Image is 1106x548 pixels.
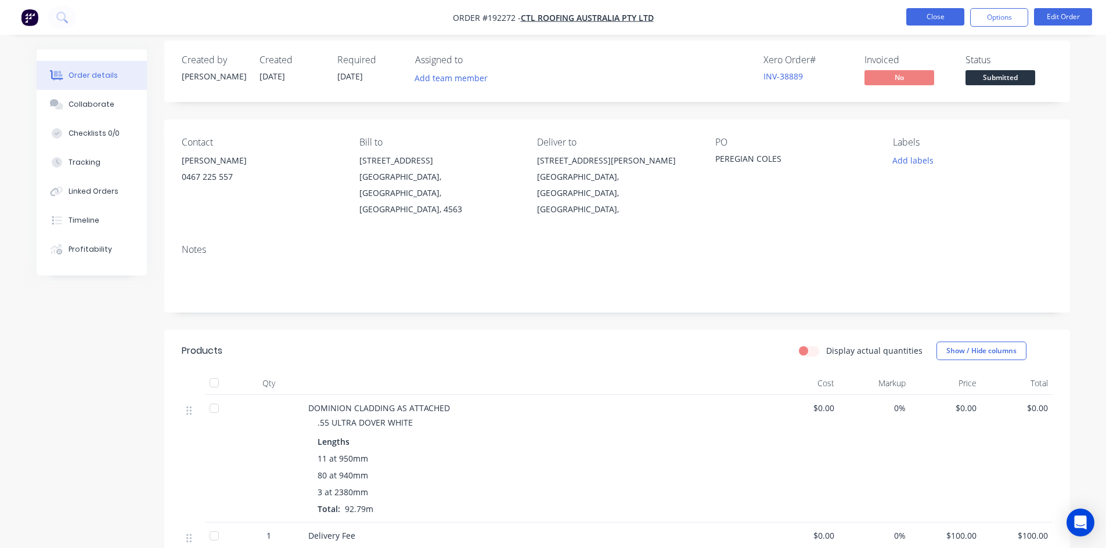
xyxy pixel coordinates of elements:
[966,55,1053,66] div: Status
[318,503,340,514] span: Total:
[763,71,803,82] a: INV-38889
[453,12,521,23] span: Order #192272 -
[415,70,494,86] button: Add team member
[715,153,860,169] div: PEREGIAN COLES
[37,61,147,90] button: Order details
[887,153,940,168] button: Add labels
[408,70,493,86] button: Add team member
[915,402,977,414] span: $0.00
[906,8,964,26] button: Close
[359,169,518,217] div: [GEOGRAPHIC_DATA], [GEOGRAPHIC_DATA], [GEOGRAPHIC_DATA], 4563
[21,9,38,26] img: Factory
[318,486,368,498] span: 3 at 2380mm
[415,55,531,66] div: Assigned to
[69,215,99,226] div: Timeline
[864,70,934,85] span: No
[986,529,1048,542] span: $100.00
[260,71,285,82] span: [DATE]
[182,153,341,169] div: [PERSON_NAME]
[182,153,341,190] div: [PERSON_NAME]0467 225 557
[844,529,906,542] span: 0%
[1034,8,1092,26] button: Edit Order
[182,169,341,185] div: 0467 225 557
[69,157,100,168] div: Tracking
[844,402,906,414] span: 0%
[182,137,341,148] div: Contact
[337,71,363,82] span: [DATE]
[69,128,120,139] div: Checklists 0/0
[773,402,835,414] span: $0.00
[537,137,696,148] div: Deliver to
[537,169,696,217] div: [GEOGRAPHIC_DATA], [GEOGRAPHIC_DATA], [GEOGRAPHIC_DATA],
[359,137,518,148] div: Bill to
[893,137,1052,148] div: Labels
[234,372,304,395] div: Qty
[715,137,874,148] div: PO
[915,529,977,542] span: $100.00
[37,235,147,264] button: Profitability
[773,529,835,542] span: $0.00
[37,148,147,177] button: Tracking
[69,70,118,81] div: Order details
[182,55,246,66] div: Created by
[69,244,112,255] div: Profitability
[69,186,118,197] div: Linked Orders
[37,206,147,235] button: Timeline
[981,372,1053,395] div: Total
[864,55,952,66] div: Invoiced
[266,529,271,542] span: 1
[826,344,923,357] label: Display actual quantities
[986,402,1048,414] span: $0.00
[970,8,1028,27] button: Options
[318,469,368,481] span: 80 at 940mm
[359,153,518,217] div: [STREET_ADDRESS][GEOGRAPHIC_DATA], [GEOGRAPHIC_DATA], [GEOGRAPHIC_DATA], 4563
[340,503,378,514] span: 92.79m
[359,153,518,169] div: [STREET_ADDRESS]
[910,372,982,395] div: Price
[182,344,222,358] div: Products
[936,342,1026,360] button: Show / Hide columns
[69,99,114,110] div: Collaborate
[966,70,1035,85] span: Submitted
[318,436,350,448] span: Lengths
[966,70,1035,88] button: Submitted
[37,119,147,148] button: Checklists 0/0
[1067,509,1094,536] div: Open Intercom Messenger
[537,153,696,217] div: [STREET_ADDRESS][PERSON_NAME][GEOGRAPHIC_DATA], [GEOGRAPHIC_DATA], [GEOGRAPHIC_DATA],
[37,177,147,206] button: Linked Orders
[308,530,355,541] span: Delivery Fee
[37,90,147,119] button: Collaborate
[182,70,246,82] div: [PERSON_NAME]
[537,153,696,169] div: [STREET_ADDRESS][PERSON_NAME]
[839,372,910,395] div: Markup
[308,402,450,413] span: DOMINION CLADDING AS ATTACHED
[260,55,323,66] div: Created
[318,417,413,428] span: .55 ULTRA DOVER WHITE
[521,12,654,23] a: CTL Roofing Australia Pty Ltd
[182,244,1053,255] div: Notes
[763,55,851,66] div: Xero Order #
[337,55,401,66] div: Required
[768,372,840,395] div: Cost
[318,452,368,464] span: 11 at 950mm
